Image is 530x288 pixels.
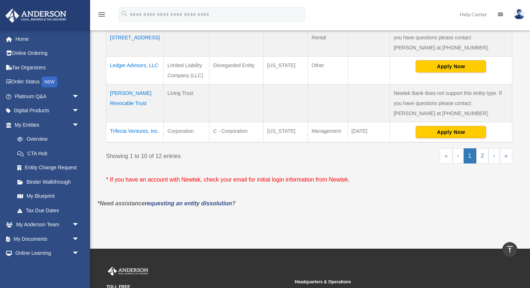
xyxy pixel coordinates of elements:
a: Binder Walkthrough [10,175,87,189]
a: Online Ordering [5,46,90,61]
td: Newtek Bank does not support this entity type. If you have questions please contact [PERSON_NAME]... [390,84,512,122]
td: Deed - [STREET_ADDRESS] [106,18,164,56]
a: My Entitiesarrow_drop_down [5,118,87,132]
a: Overview [10,132,83,147]
a: My Documentsarrow_drop_down [5,232,90,246]
td: Newtek Bank does not support this entity type. If you have questions please contact [PERSON_NAME]... [390,18,512,56]
a: Previous [452,148,464,163]
a: vertical_align_top [502,242,517,257]
div: NEW [41,77,57,87]
span: arrow_drop_down [72,246,87,261]
button: Apply Now [416,126,486,138]
a: Next [489,148,500,163]
img: Anderson Advisors Platinum Portal [106,267,150,276]
span: arrow_drop_down [72,218,87,232]
td: Other [308,56,348,84]
a: Tax Due Dates [10,203,87,218]
a: Online Learningarrow_drop_down [5,246,90,261]
span: arrow_drop_down [72,260,87,275]
span: arrow_drop_down [72,232,87,246]
a: 2 [476,148,489,163]
a: requesting an entity dissolution [145,200,232,206]
td: [DATE] [348,122,390,142]
a: Platinum Q&Aarrow_drop_down [5,89,90,104]
span: arrow_drop_down [72,104,87,118]
a: Entity Change Request [10,161,87,175]
a: Billingarrow_drop_down [5,260,90,275]
a: 1 [464,148,476,163]
a: First [440,148,452,163]
td: Trifecta Ventures, Inc. [106,122,164,142]
td: [US_STATE] [264,122,308,142]
a: CTA Hub [10,146,87,161]
a: My Anderson Teamarrow_drop_down [5,218,90,232]
td: Short Term Rental [308,18,348,56]
small: Headquarters & Operations [295,278,478,286]
td: C - Corporation [209,122,264,142]
button: Apply Now [416,60,486,73]
em: *Need assistance ? [97,200,235,206]
i: search [120,10,128,18]
div: Showing 1 to 10 of 12 entries [106,148,304,161]
img: Anderson Advisors Platinum Portal [3,9,69,23]
td: Corporation [164,122,209,142]
i: menu [97,10,106,19]
i: vertical_align_top [505,245,514,254]
a: Order StatusNEW [5,75,90,90]
td: [US_STATE] [264,56,308,84]
span: arrow_drop_down [72,89,87,104]
a: Digital Productsarrow_drop_down [5,104,90,118]
a: Last [500,148,512,163]
td: [PERSON_NAME] Revocable Trust [106,84,164,122]
a: Tax Organizers [5,60,90,75]
a: My Blueprint [10,189,87,204]
td: Limited Liability Company (LLC) [164,56,209,84]
img: User Pic [514,9,525,19]
td: Deed [164,18,209,56]
td: Living Trust [164,84,209,122]
p: * If you have an account with Newtek, check your email for initial login information from Newtek. [106,175,512,185]
a: Home [5,32,90,46]
span: arrow_drop_down [72,118,87,132]
td: Disregarded Entity [209,56,264,84]
td: Management [308,122,348,142]
a: menu [97,13,106,19]
td: Ledger Advisors, LLC [106,56,164,84]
